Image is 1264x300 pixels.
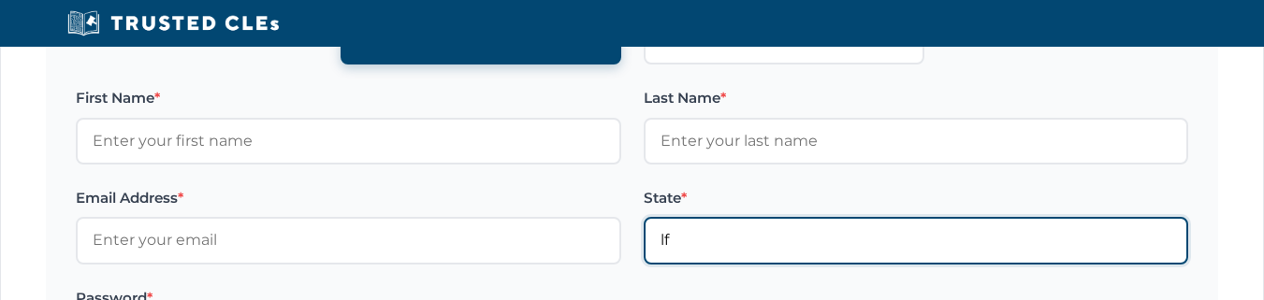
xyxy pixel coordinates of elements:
[62,9,285,37] img: Trusted CLEs
[76,217,621,264] input: Enter your email
[644,118,1189,164] input: Enter your last name
[76,87,621,109] label: First Name
[76,118,621,164] input: Enter your first name
[644,87,1189,109] label: Last Name
[644,187,1189,209] label: State
[644,217,1189,264] input: Type to search (e.g., TX, Florida, Cal...)
[76,187,621,209] label: Email Address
